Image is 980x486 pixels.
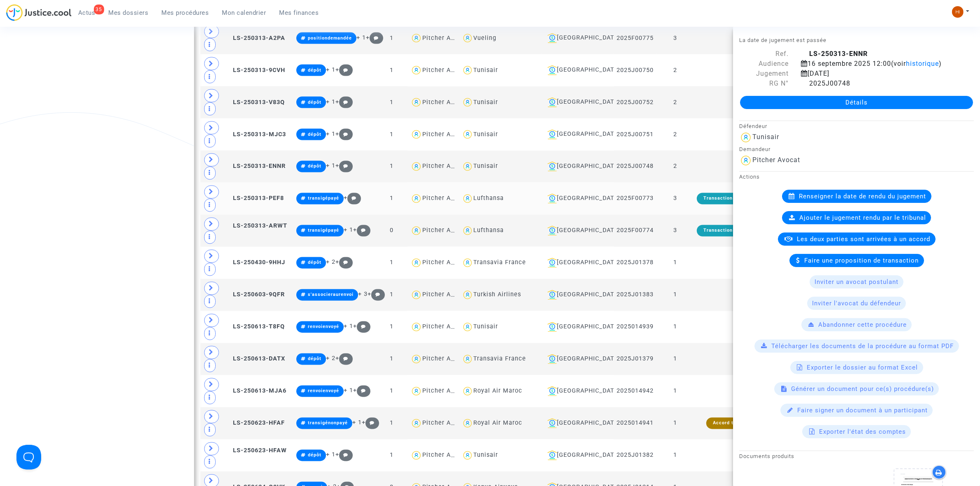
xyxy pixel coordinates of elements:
td: 2025J00752 [614,86,656,119]
span: Exporter l'état des comptes [819,428,906,435]
img: icon-user.svg [410,161,422,173]
img: icon-user.svg [462,386,474,398]
div: 16 septembre 2025 12:00 [795,59,959,69]
span: + 1 [344,387,353,394]
img: icon-user.svg [410,129,422,141]
img: icon-user.svg [410,97,422,109]
span: LS-250613-T8FQ [226,323,285,330]
td: 1 [656,343,694,375]
span: + 2 [326,355,335,362]
img: icon-user.svg [410,289,422,301]
span: transigépayé [308,228,339,233]
td: 1 [376,311,407,343]
span: 2025J00748 [801,79,850,87]
img: icon-banque.svg [547,194,557,204]
span: + [368,291,385,298]
img: icon-user.svg [739,154,752,167]
div: Tunisair [473,323,498,330]
span: + 1 [326,98,335,105]
span: Mes procédures [162,9,209,16]
img: icon-banque.svg [547,354,557,364]
div: Audience [733,59,795,69]
img: icon-user.svg [462,450,474,462]
div: Lufthansa [473,195,504,202]
div: Ref. [733,49,795,59]
td: 1 [376,247,407,279]
span: + 2 [326,259,335,266]
span: + [335,66,353,73]
iframe: Help Scout Beacon - Open [16,445,41,470]
span: + [353,387,371,394]
span: Générer un document pour ce(s) procédure(s) [791,385,934,393]
span: LS-250313-V83Q [226,99,285,106]
span: + [335,98,353,105]
span: + [353,227,371,234]
span: dépôt [308,453,321,458]
div: Pitcher Avocat [422,388,468,395]
div: Transaction exécutée [697,225,763,237]
td: 3 [656,215,694,247]
img: icon-user.svg [462,289,474,301]
img: icon-banque.svg [547,419,557,428]
span: Inviter l'avocat du défendeur [812,300,901,307]
img: icon-user.svg [410,450,422,462]
span: transigépayé [308,196,339,201]
span: Ajouter le jugement rendu par le tribunal [799,214,926,221]
span: + [344,195,361,202]
span: renvoienvoyé [308,324,339,330]
img: icon-user.svg [462,33,474,44]
div: Lufthansa [473,227,504,234]
div: [GEOGRAPHIC_DATA] [544,98,611,107]
div: [GEOGRAPHIC_DATA] [544,130,611,140]
td: 2025F00775 [614,22,656,54]
span: historique [906,60,939,67]
img: icon-user.svg [410,33,422,44]
span: dépôt [308,100,321,105]
span: dépôt [308,356,321,362]
span: dépôt [308,132,321,137]
img: icon-user.svg [462,129,474,141]
img: icon-banque.svg [547,98,557,107]
td: 1 [376,54,407,86]
td: 0 [376,215,407,247]
div: Pitcher Avocat [422,452,468,459]
a: Mon calendrier [216,7,273,19]
div: Pitcher Avocat [752,156,800,164]
a: Détails [740,96,973,109]
small: Actions [739,174,760,180]
td: 1 [376,279,407,311]
span: transigénonpayé [308,421,348,426]
td: 2 [656,119,694,151]
img: icon-user.svg [462,97,474,109]
img: icon-banque.svg [547,226,557,236]
span: Faire une proposition de transaction [805,257,919,264]
img: icon-user.svg [410,418,422,430]
span: + 1 [326,130,335,137]
td: 2025J01382 [614,439,656,472]
b: LS-250313-ENNR [809,50,868,58]
span: Faire signer un document à un participant [797,407,928,414]
small: Défendeur [739,123,767,129]
span: LS-250613-MJA6 [226,388,286,395]
small: La date de jugement est passée [739,37,826,43]
img: icon-banque.svg [547,451,557,460]
div: Tunisair [752,133,779,141]
img: icon-user.svg [462,257,474,269]
span: + [335,163,353,170]
span: Mes dossiers [109,9,149,16]
td: 1 [376,407,407,439]
span: + [335,355,353,362]
span: LS-250313-MJC3 [226,131,286,138]
td: 1 [656,375,694,407]
td: 1 [376,86,407,119]
div: Tunisair [473,99,498,106]
div: Turkish Airlines [473,291,521,298]
span: Mes finances [279,9,319,16]
span: LS-250623-HFAW [226,447,287,454]
div: Transavia France [473,259,526,266]
div: [GEOGRAPHIC_DATA] [544,354,611,364]
div: [GEOGRAPHIC_DATA] [544,226,611,236]
span: LS-250623-HFAF [226,420,285,427]
td: 1 [656,247,694,279]
td: 1 [376,183,407,215]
